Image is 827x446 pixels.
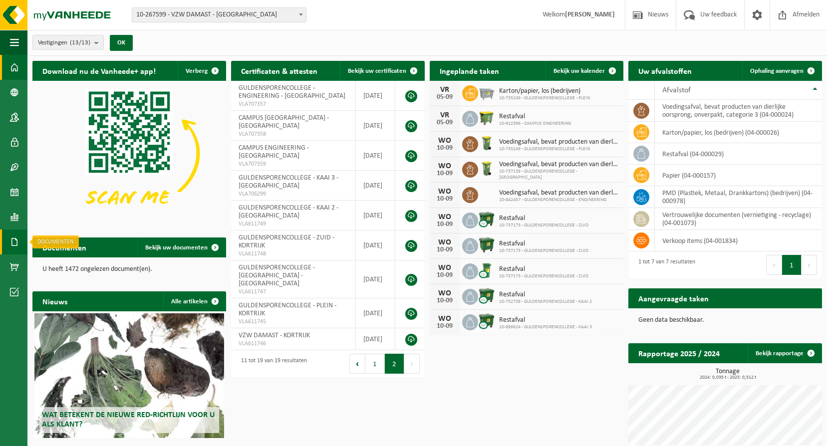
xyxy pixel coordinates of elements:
[435,264,455,272] div: WO
[239,84,345,100] span: GULDENSPORENCOLLEGE - ENGINEERING - [GEOGRAPHIC_DATA]
[435,111,455,119] div: VR
[655,122,822,143] td: karton/papier, los (bedrijven) (04-000026)
[435,246,455,253] div: 10-09
[478,313,495,330] img: WB-1100-CU
[356,201,395,230] td: [DATE]
[628,61,702,80] h2: Uw afvalstoffen
[435,238,455,246] div: WO
[239,160,348,168] span: VLA707359
[499,169,618,181] span: 10-737138 - GULDENSPORENCOLLEGE - [GEOGRAPHIC_DATA]
[132,7,306,22] span: 10-267599 - VZW DAMAST - KORTRIJK
[435,94,455,101] div: 05-09
[239,100,348,108] span: VLA707357
[499,265,588,273] span: Restafval
[239,114,329,130] span: CAMPUS [GEOGRAPHIC_DATA] - [GEOGRAPHIC_DATA]
[32,81,226,226] img: Download de VHEPlus App
[782,255,802,275] button: 1
[435,272,455,279] div: 10-09
[239,190,348,198] span: VLA706299
[748,343,821,363] a: Bekijk rapportage
[435,170,455,177] div: 10-09
[633,368,822,380] h3: Tonnage
[499,87,590,95] span: Karton/papier, los (bedrijven)
[478,160,495,177] img: WB-0140-HPE-GN-50
[32,291,77,311] h2: Nieuws
[163,291,225,311] a: Alle artikelen
[565,11,615,18] strong: [PERSON_NAME]
[478,262,495,279] img: WB-0240-CU
[239,250,348,258] span: VLA611748
[435,221,455,228] div: 10-09
[349,354,365,374] button: Previous
[655,100,822,122] td: voedingsafval, bevat producten van dierlijke oorsprong, onverpakt, categorie 3 (04-000024)
[239,264,315,287] span: GULDENSPORENCOLLEGE - [GEOGRAPHIC_DATA] - [GEOGRAPHIC_DATA]
[32,237,96,257] h2: Documenten
[42,411,215,429] span: Wat betekent de nieuwe RED-richtlijn voor u als klant?
[356,298,395,328] td: [DATE]
[430,61,509,80] h2: Ingeplande taken
[435,323,455,330] div: 10-09
[356,141,395,171] td: [DATE]
[32,61,166,80] h2: Download nu de Vanheede+ app!
[499,215,588,223] span: Restafval
[38,35,90,50] span: Vestigingen
[499,273,588,279] span: 10-737173 - GULDENSPORENCOLLEGE - ZUID
[802,255,817,275] button: Next
[499,95,590,101] span: 10-735249 - GULDENSPORENCOLLEGE - PLEIN
[231,61,327,80] h2: Certificaten & attesten
[435,119,455,126] div: 05-09
[499,189,618,197] span: Voedingsafval, bevat producten van dierlijke oorsprong, onverpakt, categorie 3
[628,343,730,363] h2: Rapportage 2025 / 2024
[365,354,385,374] button: 1
[478,109,495,126] img: WB-1100-HPE-GN-50
[742,61,821,81] a: Ophaling aanvragen
[356,260,395,298] td: [DATE]
[499,299,592,305] span: 10-752738 - GULDENSPORENCOLLEGE - KAAI 2
[239,318,348,326] span: VLA611745
[499,291,592,299] span: Restafval
[553,68,605,74] span: Bekijk uw kalender
[356,230,395,260] td: [DATE]
[478,135,495,152] img: WB-0140-HPE-GN-50
[655,208,822,230] td: vertrouwelijke documenten (vernietiging - recyclage) (04-001073)
[356,328,395,350] td: [DATE]
[435,196,455,203] div: 10-09
[655,186,822,208] td: PMD (Plastiek, Metaal, Drankkartons) (bedrijven) (04-000978)
[766,255,782,275] button: Previous
[435,86,455,94] div: VR
[70,39,90,46] count: (13/13)
[145,244,208,251] span: Bekijk uw documenten
[385,354,404,374] button: 2
[32,35,104,50] button: Vestigingen(13/13)
[435,213,455,221] div: WO
[348,68,406,74] span: Bekijk uw certificaten
[239,332,310,339] span: VZW DAMAST - KORTRIJK
[356,81,395,111] td: [DATE]
[34,313,224,438] a: Wat betekent de nieuwe RED-richtlijn voor u als klant?
[478,84,495,101] img: WB-2500-GAL-GY-01
[478,287,495,304] img: WB-1100-CU
[356,111,395,141] td: [DATE]
[435,315,455,323] div: WO
[655,165,822,186] td: papier (04-000157)
[435,297,455,304] div: 10-09
[499,121,571,127] span: 10-912396 - CAMPUS ENGINEERING
[239,340,348,348] span: VLA611746
[750,68,804,74] span: Ophaling aanvragen
[239,234,334,249] span: GULDENSPORENCOLLEGE - ZUID - KORTRIJK
[478,236,495,253] img: WB-1100-HPE-GN-01
[239,220,348,228] span: VLA611749
[435,137,455,145] div: WO
[435,162,455,170] div: WO
[110,35,133,51] button: OK
[655,230,822,251] td: verkoop items (04-001834)
[435,289,455,297] div: WO
[239,204,338,220] span: GULDENSPORENCOLLEGE - KAAI 2 - [GEOGRAPHIC_DATA]
[42,266,216,273] p: U heeft 1472 ongelezen document(en).
[499,161,618,169] span: Voedingsafval, bevat producten van dierlijke oorsprong, onverpakt, categorie 3
[435,145,455,152] div: 10-09
[178,61,225,81] button: Verberg
[239,288,348,296] span: VLA611747
[662,86,691,94] span: Afvalstof
[356,171,395,201] td: [DATE]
